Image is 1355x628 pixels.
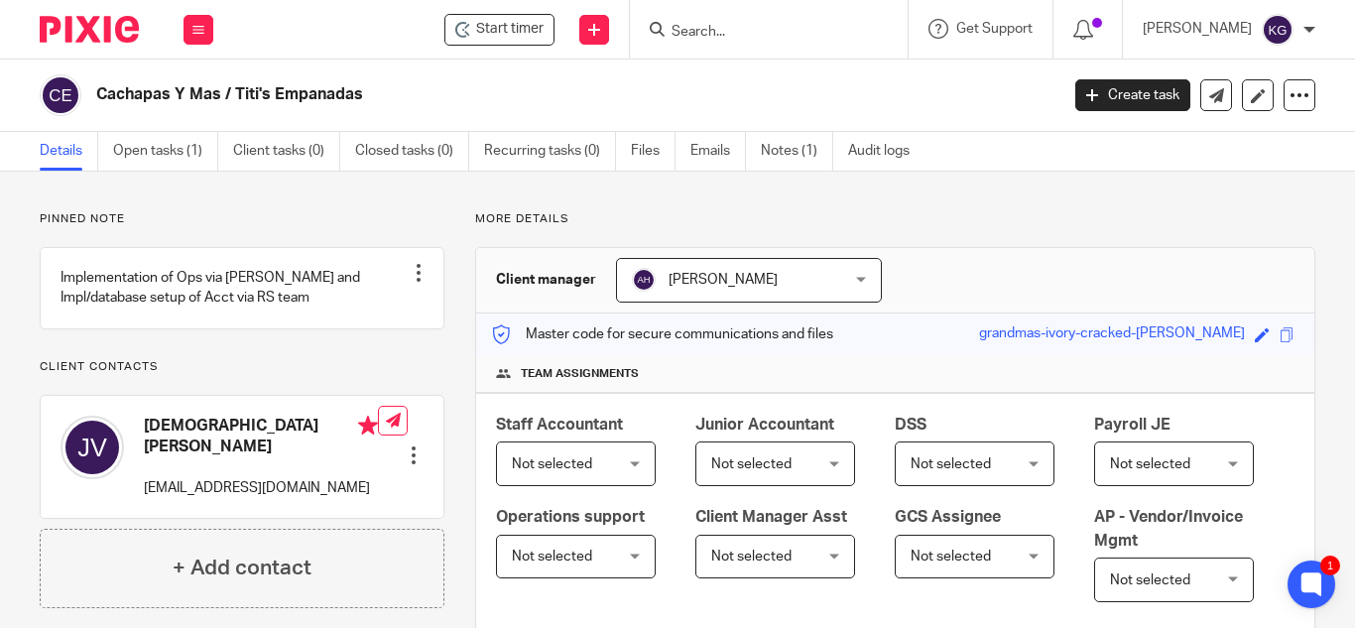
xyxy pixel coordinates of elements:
span: Not selected [911,550,991,564]
span: Junior Accountant [695,417,834,433]
span: Operations support [496,509,645,525]
p: Client contacts [40,359,444,375]
span: Not selected [512,457,592,471]
a: Create task [1075,79,1190,111]
div: Cachapas Y Mas / Titi's Empanadas [444,14,554,46]
i: Primary [358,416,378,436]
span: Team assignments [521,366,639,382]
a: Files [631,132,676,171]
a: Closed tasks (0) [355,132,469,171]
p: [PERSON_NAME] [1143,19,1252,39]
img: svg%3E [61,416,124,479]
p: Master code for secure communications and files [491,324,833,344]
a: Notes (1) [761,132,833,171]
span: Not selected [512,550,592,564]
a: Recurring tasks (0) [484,132,616,171]
span: Payroll JE [1094,417,1170,433]
div: 1 [1320,556,1340,575]
span: Client Manager Asst [695,509,847,525]
img: svg%3E [40,74,81,116]
span: DSS [895,417,926,433]
p: Pinned note [40,211,444,227]
span: Start timer [476,19,544,40]
img: svg%3E [632,268,656,292]
span: Not selected [1110,457,1190,471]
div: grandmas-ivory-cracked-[PERSON_NAME] [979,323,1245,346]
h4: + Add contact [173,553,311,583]
img: Pixie [40,16,139,43]
span: Not selected [711,457,792,471]
span: Not selected [1110,573,1190,587]
h3: Client manager [496,270,596,290]
a: Audit logs [848,132,924,171]
h4: [DEMOGRAPHIC_DATA][PERSON_NAME] [144,416,378,458]
span: AP - Vendor/Invoice Mgmt [1094,509,1243,548]
a: Emails [690,132,746,171]
p: [EMAIL_ADDRESS][DOMAIN_NAME] [144,478,378,498]
span: Get Support [956,22,1033,36]
span: Staff Accountant [496,417,623,433]
h2: Cachapas Y Mas / Titi's Empanadas [96,84,856,105]
span: Not selected [911,457,991,471]
span: GCS Assignee [895,509,1001,525]
span: [PERSON_NAME] [669,273,778,287]
a: Open tasks (1) [113,132,218,171]
span: Not selected [711,550,792,564]
a: Client tasks (0) [233,132,340,171]
p: More details [475,211,1315,227]
input: Search [670,24,848,42]
a: Details [40,132,98,171]
img: svg%3E [1262,14,1293,46]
